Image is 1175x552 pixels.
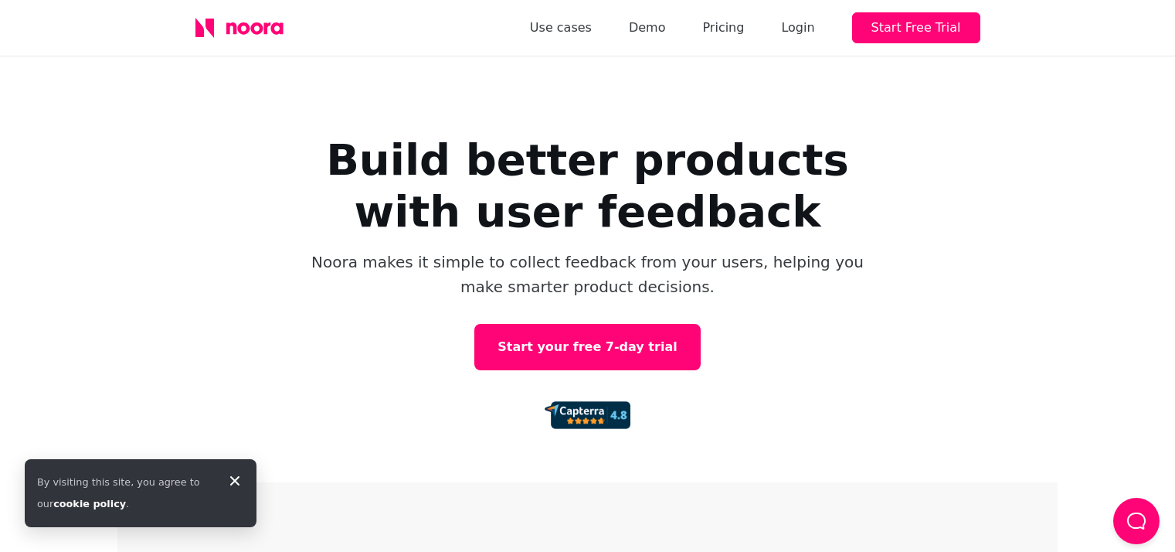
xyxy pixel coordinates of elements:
a: cookie policy [53,498,126,509]
img: 92d72d4f0927c2c8b0462b8c7b01ca97.png [545,401,630,429]
p: Noora makes it simple to collect feedback from your users, helping you make smarter product decis... [310,250,866,299]
a: Start your free 7-day trial [474,324,700,370]
button: Start Free Trial [852,12,980,43]
a: Pricing [702,17,744,39]
a: Use cases [530,17,592,39]
h1: Build better products with user feedback [279,134,897,237]
a: Demo [629,17,666,39]
div: By visiting this site, you agree to our . [37,472,213,515]
button: Load Chat [1113,498,1160,544]
div: Login [781,17,814,39]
